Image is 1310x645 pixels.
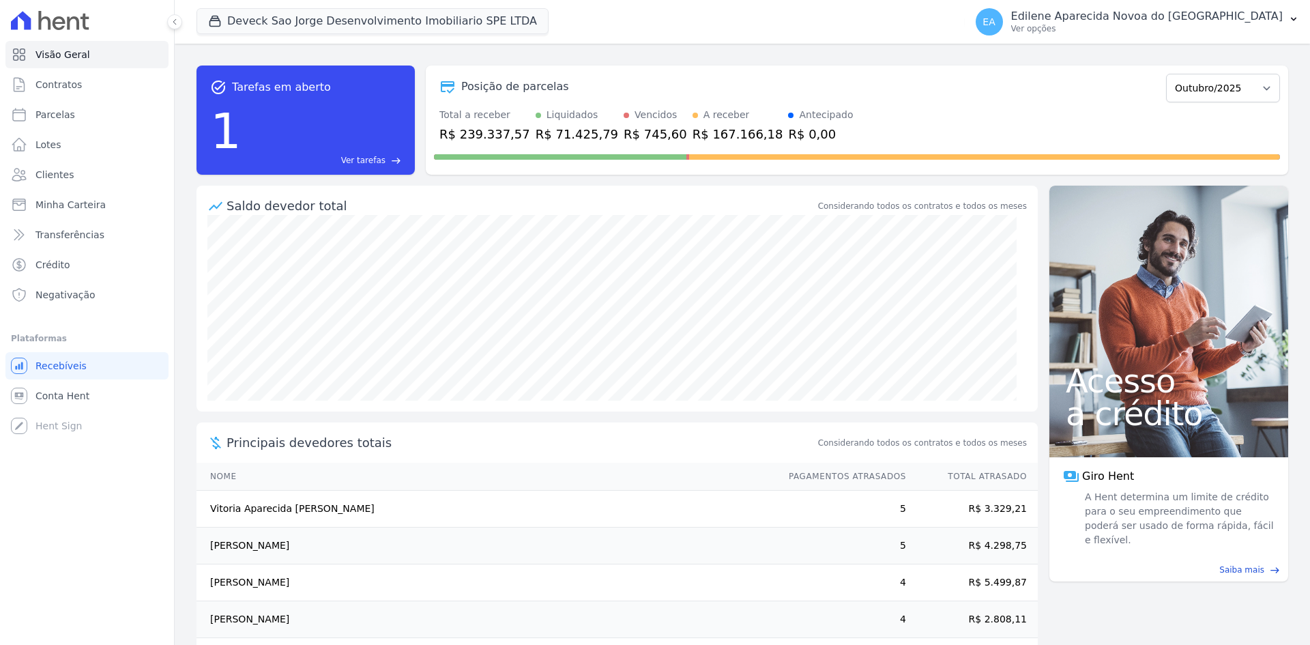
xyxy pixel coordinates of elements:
[35,258,70,272] span: Crédito
[232,79,331,96] span: Tarefas em aberto
[196,491,776,528] td: Vitoria Aparecida [PERSON_NAME]
[35,48,90,61] span: Visão Geral
[210,96,242,167] div: 1
[35,288,96,302] span: Negativação
[5,71,169,98] a: Contratos
[341,154,385,167] span: Ver tarefas
[776,601,907,638] td: 4
[11,330,163,347] div: Plataformas
[1011,23,1283,34] p: Ver opções
[5,191,169,218] a: Minha Carteira
[5,281,169,309] a: Negativação
[1066,397,1272,430] span: a crédito
[439,125,530,143] div: R$ 239.337,57
[907,463,1038,491] th: Total Atrasado
[1011,10,1283,23] p: Edilene Aparecida Novoa do [GEOGRAPHIC_DATA]
[1270,565,1280,575] span: east
[776,564,907,601] td: 4
[907,601,1038,638] td: R$ 2.808,11
[196,564,776,601] td: [PERSON_NAME]
[776,463,907,491] th: Pagamentos Atrasados
[1219,564,1264,576] span: Saiba mais
[35,198,106,212] span: Minha Carteira
[818,437,1027,449] span: Considerando todos os contratos e todos os meses
[982,17,995,27] span: EA
[788,125,853,143] div: R$ 0,00
[391,156,401,166] span: east
[965,3,1310,41] button: EA Edilene Aparecida Novoa do [GEOGRAPHIC_DATA] Ver opções
[635,108,677,122] div: Vencidos
[5,221,169,248] a: Transferências
[35,359,87,373] span: Recebíveis
[35,108,75,121] span: Parcelas
[5,161,169,188] a: Clientes
[196,8,549,34] button: Deveck Sao Jorge Desenvolvimento Imobiliario SPE LTDA
[5,251,169,278] a: Crédito
[196,463,776,491] th: Nome
[5,41,169,68] a: Visão Geral
[547,108,598,122] div: Liquidados
[461,78,569,95] div: Posição de parcelas
[35,228,104,242] span: Transferências
[907,491,1038,528] td: R$ 3.329,21
[693,125,783,143] div: R$ 167.166,18
[227,197,815,215] div: Saldo devedor total
[776,528,907,564] td: 5
[35,168,74,182] span: Clientes
[227,433,815,452] span: Principais devedores totais
[5,101,169,128] a: Parcelas
[210,79,227,96] span: task_alt
[196,601,776,638] td: [PERSON_NAME]
[5,382,169,410] a: Conta Hent
[196,528,776,564] td: [PERSON_NAME]
[1082,490,1275,547] span: A Hent determina um limite de crédito para o seu empreendimento que poderá ser usado de forma ráp...
[247,154,401,167] a: Ver tarefas east
[1066,364,1272,397] span: Acesso
[907,564,1038,601] td: R$ 5.499,87
[907,528,1038,564] td: R$ 4.298,75
[703,108,750,122] div: A receber
[5,352,169,379] a: Recebíveis
[35,389,89,403] span: Conta Hent
[35,78,82,91] span: Contratos
[776,491,907,528] td: 5
[1082,468,1134,485] span: Giro Hent
[35,138,61,152] span: Lotes
[799,108,853,122] div: Antecipado
[536,125,618,143] div: R$ 71.425,79
[439,108,530,122] div: Total a receber
[624,125,687,143] div: R$ 745,60
[818,200,1027,212] div: Considerando todos os contratos e todos os meses
[5,131,169,158] a: Lotes
[1058,564,1280,576] a: Saiba mais east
